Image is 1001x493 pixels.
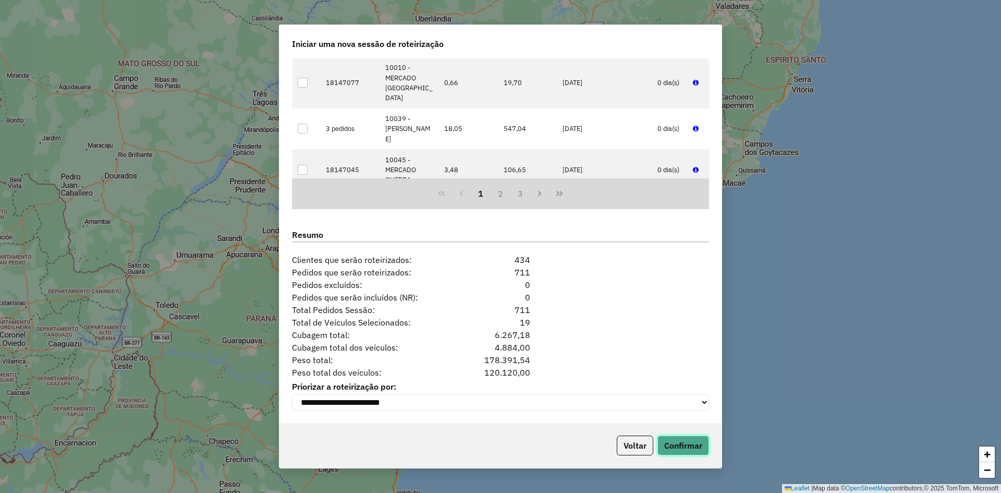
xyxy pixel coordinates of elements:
td: 10045 - MERCADO GUERRA [380,149,439,190]
span: Pedidos que serão incluídos (NR): [286,291,465,304]
a: Zoom in [979,447,995,462]
a: Leaflet [785,485,810,492]
button: Confirmar [657,436,709,455]
div: 6.267,18 [465,329,536,341]
span: Pedidos que serão roteirizados: [286,266,465,279]
button: 1 [471,184,491,203]
span: | [811,485,813,492]
button: Voltar [617,436,653,455]
td: 3,48 [439,149,498,190]
div: 178.391,54 [465,354,536,366]
div: 434 [465,254,536,266]
td: 0 dia(s) [652,149,687,190]
div: 19 [465,316,536,329]
a: OpenStreetMap [846,485,890,492]
div: 4.884,00 [465,341,536,354]
td: [DATE] [557,57,652,109]
td: 10039 - [PERSON_NAME] [380,109,439,150]
div: 711 [465,266,536,279]
span: + [984,448,991,461]
button: 3 [510,184,530,203]
button: Next Page [530,184,550,203]
div: 0 [465,291,536,304]
button: Last Page [550,184,569,203]
span: Iniciar uma nova sessão de roteirização [292,38,444,50]
span: Total de Veículos Selecionados: [286,316,465,329]
span: Pedidos excluídos: [286,279,465,291]
div: 0 [465,279,536,291]
a: Zoom out [979,462,995,478]
td: 0,66 [439,57,498,109]
td: 18147077 [321,57,380,109]
td: 18,05 [439,109,498,150]
label: Priorizar a roteirização por: [292,380,709,393]
td: 0 dia(s) [652,109,687,150]
div: 711 [465,304,536,316]
td: 0 dia(s) [652,57,687,109]
label: Resumo [292,229,709,243]
td: 547,04 [498,109,557,150]
span: Cubagem total: [286,329,465,341]
td: 19,70 [498,57,557,109]
span: − [984,463,991,476]
div: 120.120,00 [465,366,536,379]
span: Clientes que serão roteirizados: [286,254,465,266]
td: [DATE] [557,149,652,190]
td: 3 pedidos [321,109,380,150]
td: 10010 - MERCADO [GEOGRAPHIC_DATA] [380,57,439,109]
div: Map data © contributors,© 2025 TomTom, Microsoft [782,484,1001,493]
span: Peso total dos veículos: [286,366,465,379]
td: 18147045 [321,149,380,190]
span: Cubagem total dos veículos: [286,341,465,354]
td: 106,65 [498,149,557,190]
span: Peso total: [286,354,465,366]
td: [DATE] [557,109,652,150]
button: 2 [491,184,510,203]
span: Total Pedidos Sessão: [286,304,465,316]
